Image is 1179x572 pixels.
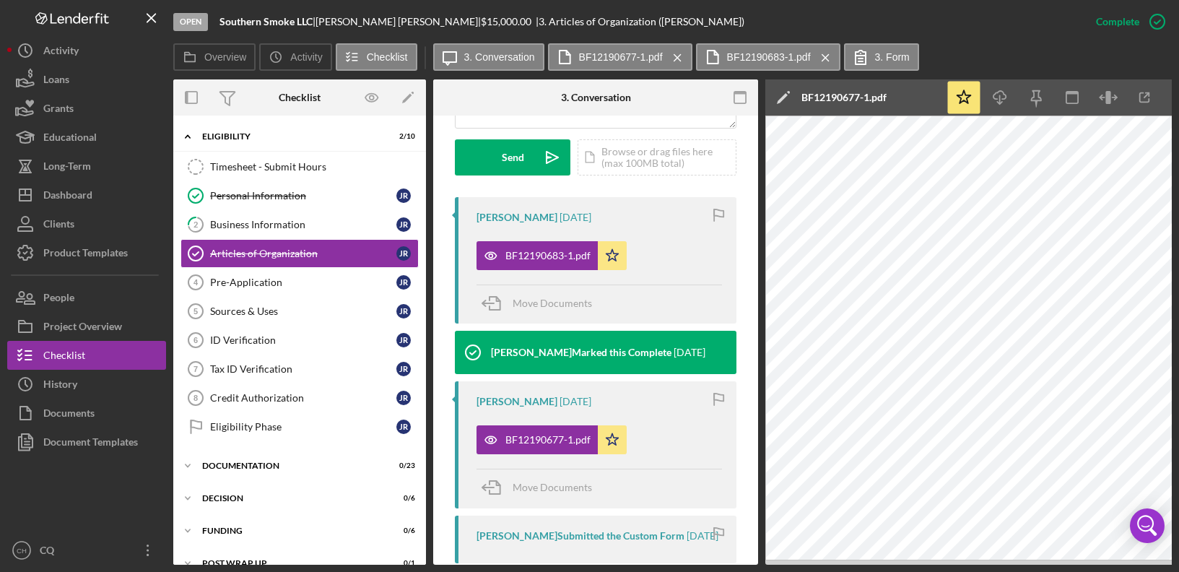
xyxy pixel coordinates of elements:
div: BF12190683-1.pdf [505,250,591,261]
button: BF12190683-1.pdf [696,43,840,71]
span: Move Documents [513,297,592,309]
div: Tax ID Verification [210,363,396,375]
a: Timesheet - Submit Hours [180,152,419,181]
div: 0 / 6 [389,494,415,503]
div: 0 / 6 [389,526,415,535]
div: 0 / 23 [389,461,415,470]
div: Business Information [210,219,396,230]
div: Pre-Application [210,277,396,288]
div: [PERSON_NAME] [PERSON_NAME] | [316,16,481,27]
div: 3. Conversation [561,92,631,103]
div: Documents [43,399,95,431]
div: BF12190677-1.pdf [505,434,591,446]
button: Dashboard [7,181,166,209]
button: History [7,370,166,399]
div: Checklist [43,341,85,373]
div: Timesheet - Submit Hours [210,161,418,173]
tspan: 6 [193,336,198,344]
div: J R [396,246,411,261]
button: Move Documents [477,285,606,321]
a: 4Pre-ApplicationJR [180,268,419,297]
button: Move Documents [477,469,606,506]
div: Dashboard [43,181,92,213]
div: Product Templates [43,238,128,271]
div: Project Overview [43,312,122,344]
tspan: 2 [193,220,198,229]
div: $15,000.00 [481,16,536,27]
div: [PERSON_NAME] [477,396,557,407]
div: Documentation [202,461,379,470]
div: BF12190677-1.pdf [801,92,887,103]
button: BF12190677-1.pdf [548,43,692,71]
label: 3. Form [875,51,910,63]
button: Activity [259,43,331,71]
time: 2025-08-20 13:53 [687,530,718,542]
button: Activity [7,36,166,65]
div: Sources & Uses [210,305,396,317]
button: Product Templates [7,238,166,267]
div: Articles of Organization [210,248,396,259]
button: Clients [7,209,166,238]
div: J R [396,275,411,290]
div: J R [396,362,411,376]
button: CHCQ [PERSON_NAME] [7,536,166,565]
div: Funding [202,526,379,535]
div: 0 / 1 [389,559,415,568]
label: Activity [290,51,322,63]
button: Grants [7,94,166,123]
div: Complete [1096,7,1139,36]
div: ID Verification [210,334,396,346]
a: 2Business InformationJR [180,210,419,239]
span: Move Documents [513,481,592,493]
button: 3. Form [844,43,919,71]
div: J R [396,391,411,405]
div: Personal Information [210,190,396,201]
a: Articles of OrganizationJR [180,239,419,268]
button: Checklist [336,43,417,71]
div: | 3. Articles of Organization ([PERSON_NAME]) [536,16,744,27]
label: BF12190683-1.pdf [727,51,811,63]
a: Eligibility PhaseJR [180,412,419,441]
label: Checklist [367,51,408,63]
text: CH [17,547,27,555]
div: J R [396,188,411,203]
div: Clients [43,209,74,242]
time: 2025-08-22 14:41 [560,396,591,407]
button: Checklist [7,341,166,370]
div: History [43,370,77,402]
div: Checklist [279,92,321,103]
button: Long-Term [7,152,166,181]
time: 2025-08-22 14:43 [560,212,591,223]
time: 2025-08-22 14:41 [674,347,705,358]
div: J R [396,333,411,347]
div: Long-Term [43,152,91,184]
div: [PERSON_NAME] Marked this Complete [491,347,671,358]
button: Loans [7,65,166,94]
button: Overview [173,43,256,71]
button: Educational [7,123,166,152]
button: 3. Conversation [433,43,544,71]
div: Activity [43,36,79,69]
div: 2 / 10 [389,132,415,141]
div: Eligibility [202,132,379,141]
button: Documents [7,399,166,428]
tspan: 7 [193,365,198,373]
button: Document Templates [7,428,166,456]
button: Send [455,139,570,175]
div: Open Intercom Messenger [1130,508,1165,543]
div: J R [396,304,411,318]
a: Personal InformationJR [180,181,419,210]
a: 5Sources & UsesJR [180,297,419,326]
div: Post Wrap Up [202,559,379,568]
